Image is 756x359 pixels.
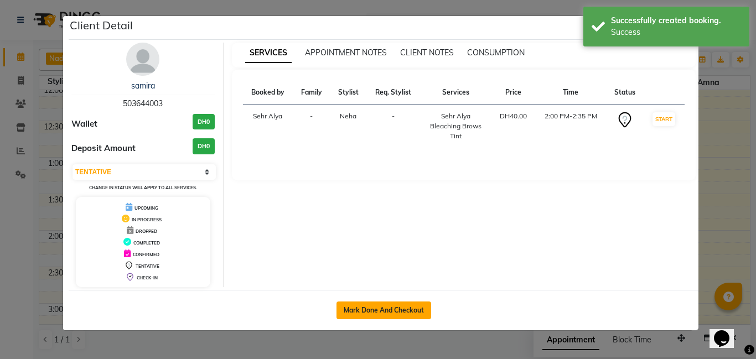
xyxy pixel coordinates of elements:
iframe: chat widget [710,315,745,348]
span: DROPPED [136,228,157,234]
th: Time [535,81,607,105]
span: Neha [340,112,356,120]
h3: DH0 [193,114,215,130]
th: Status [606,81,643,105]
small: Change in status will apply to all services. [89,185,197,190]
div: Successfully created booking. [611,15,741,27]
div: Sehr Alya Bleaching Brows Tint [426,111,485,141]
th: Req. Stylist [366,81,420,105]
td: Sehr Alya [243,105,293,148]
span: TENTATIVE [136,263,159,269]
span: APPOINTMENT NOTES [305,48,387,58]
span: CHECK-IN [137,275,158,280]
th: Price [491,81,535,105]
div: Success [611,27,741,38]
h5: Client Detail [70,17,133,34]
th: Services [420,81,491,105]
span: Deposit Amount [71,142,136,155]
button: START [653,112,675,126]
span: IN PROGRESS [132,217,162,222]
span: Wallet [71,118,97,131]
th: Booked by [243,81,293,105]
span: SERVICES [245,43,292,63]
td: - [293,105,330,148]
button: Mark Done And Checkout [336,301,431,319]
div: DH40.00 [498,111,529,121]
span: COMPLETED [133,240,160,246]
td: - [366,105,420,148]
span: CONSUMPTION [467,48,525,58]
a: samira [131,81,155,91]
th: Stylist [330,81,366,105]
h3: DH0 [193,138,215,154]
img: avatar [126,43,159,76]
span: CLIENT NOTES [400,48,454,58]
span: 503644003 [123,98,163,108]
th: Family [293,81,330,105]
span: UPCOMING [134,205,158,211]
span: CONFIRMED [133,252,159,257]
td: 2:00 PM-2:35 PM [535,105,607,148]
